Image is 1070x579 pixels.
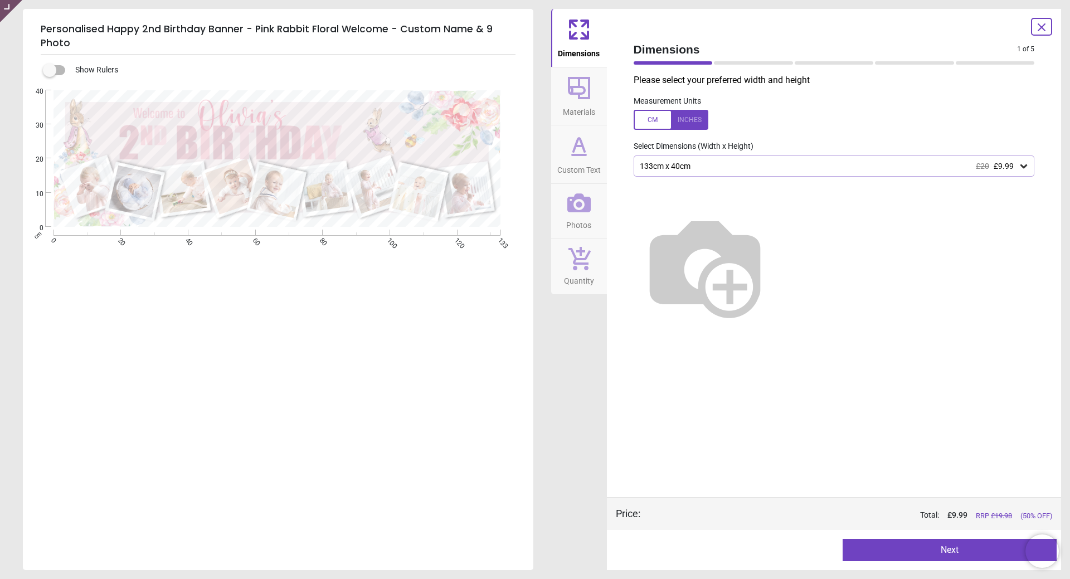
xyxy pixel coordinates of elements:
span: Dimensions [634,41,1018,57]
iframe: Brevo live chat [1025,534,1059,568]
span: 10 [22,189,43,199]
p: Please select your preferred width and height [634,74,1044,86]
span: Dimensions [558,43,600,60]
div: Price : [616,507,640,520]
button: Photos [551,184,607,239]
span: £9.99 [994,162,1014,171]
span: 9.99 [952,510,967,519]
span: £ [947,510,967,521]
span: 20 [22,155,43,164]
span: RRP [976,511,1012,521]
button: Next [843,539,1057,561]
div: Show Rulers [50,64,533,77]
span: (50% OFF) [1020,511,1052,521]
div: 133cm x 40cm [639,162,1019,171]
div: Total: [657,510,1053,521]
label: Select Dimensions (Width x Height) [625,141,753,152]
span: 40 [22,87,43,96]
span: 1 of 5 [1017,45,1034,54]
span: Materials [563,101,595,118]
span: 30 [22,121,43,130]
img: Helper for size comparison [634,194,776,337]
span: £20 [976,162,989,171]
label: Measurement Units [634,96,701,107]
h5: Personalised Happy 2nd Birthday Banner - Pink Rabbit Floral Welcome - Custom Name & 9 Photo [41,18,515,55]
span: Custom Text [557,159,601,176]
button: Dimensions [551,9,607,67]
span: 0 [22,223,43,233]
button: Custom Text [551,125,607,183]
span: Quantity [564,270,594,287]
button: Quantity [551,239,607,294]
button: Materials [551,67,607,125]
span: Photos [566,215,591,231]
span: £ 19.98 [991,512,1012,520]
